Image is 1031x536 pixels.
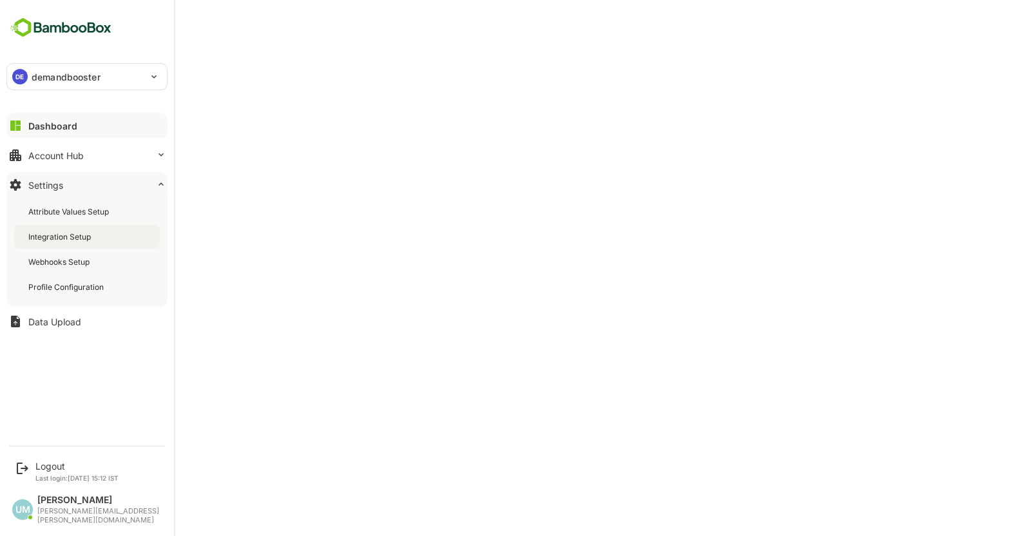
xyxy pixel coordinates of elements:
[28,120,77,131] div: Dashboard
[28,231,93,242] div: Integration Setup
[12,499,33,520] div: UM
[6,113,168,139] button: Dashboard
[7,64,167,90] div: DEdemandbooster
[12,69,28,84] div: DE
[6,15,115,40] img: BambooboxFullLogoMark.5f36c76dfaba33ec1ec1367b70bb1252.svg
[6,172,168,198] button: Settings
[37,507,161,524] div: [PERSON_NAME][EMAIL_ADDRESS][PERSON_NAME][DOMAIN_NAME]
[6,309,168,334] button: Data Upload
[6,142,168,168] button: Account Hub
[28,282,106,292] div: Profile Configuration
[28,256,92,267] div: Webhooks Setup
[28,150,84,161] div: Account Hub
[28,206,111,217] div: Attribute Values Setup
[28,316,81,327] div: Data Upload
[35,474,119,482] p: Last login: [DATE] 15:12 IST
[28,180,63,191] div: Settings
[32,70,101,84] p: demandbooster
[35,461,119,472] div: Logout
[37,495,161,506] div: [PERSON_NAME]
